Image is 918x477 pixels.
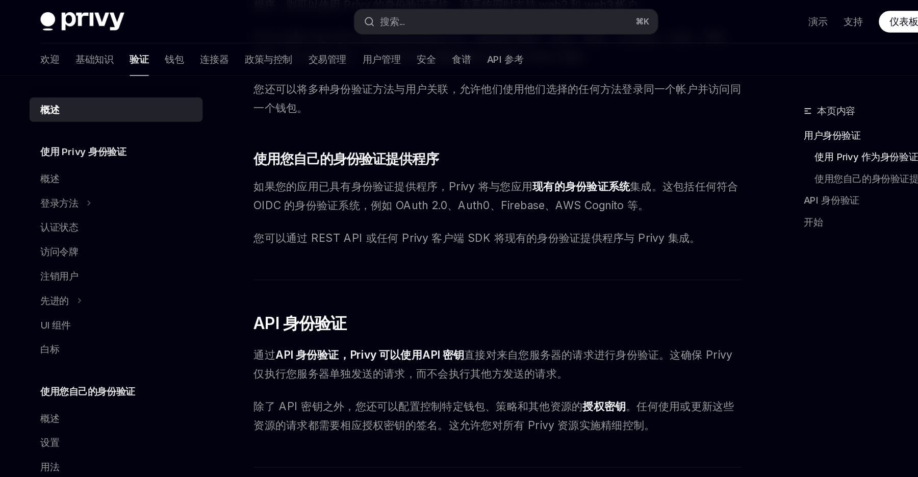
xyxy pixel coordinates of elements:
[687,11,701,21] a: 演示
[694,79,722,88] font: 本页内容
[683,110,818,127] a: 使用 Privy 作为身份验证提供商
[108,110,173,118] font: 使用 Privy 身份验证
[269,378,293,392] font: 开始
[396,262,427,272] font: API 密钥
[100,217,231,236] button: 先进的
[108,40,122,49] font: 欢迎
[364,12,383,20] font: 搜索...
[345,7,573,26] button: 搜索...⌘K
[108,329,122,338] font: 设置
[687,12,701,20] font: 演示
[108,311,122,319] font: 概述
[228,40,250,49] font: 连接器
[269,262,285,272] font: 通过
[108,240,131,249] font: UI 组件
[108,33,122,57] a: 欢迎
[100,306,231,324] a: 概述
[794,8,810,24] button: 切换暗模式
[713,12,728,20] font: 支持
[479,135,552,145] font: 现有的身份验证系统
[683,94,818,110] a: 用户身份验证
[514,446,528,460] button: 发送消息
[108,259,122,267] font: 白标
[269,135,479,145] font: 如果您的应用已具有身份验证提供程序，Privy 将与您应用
[351,40,379,49] font: 用户管理
[563,12,567,20] font: K
[100,162,231,181] a: 认证状态
[108,9,171,23] img: 深色标志
[683,127,818,143] a: 使用您自己的身份验证提供程序
[269,62,636,86] font: 您还可以将多种身份验证方法与用户关联，允许他们使用他们选择的任何方法登录同一个帐户并访问同一个钱包。
[202,33,216,57] a: 钱包
[100,199,231,217] a: 注销用户
[310,33,339,57] a: 交易管理
[556,12,563,20] font: ⌘
[100,181,231,199] a: 访问令牌
[108,167,137,175] font: 认证状态
[100,324,231,343] a: 设置
[108,222,130,231] font: 先进的
[108,78,122,87] font: 概述
[108,290,180,299] font: 使用您自己的身份验证
[479,135,552,146] a: 现有的身份验证系统
[692,114,791,122] font: 使用 Privy 作为身份验证提供商
[135,33,163,57] a: 基础知识
[351,33,379,57] a: 用户管理
[683,97,726,106] font: 用户身份验证
[285,262,396,272] font: API 身份验证，Privy 可以使用
[683,159,818,175] a: 开始
[202,40,216,49] font: 钱包
[418,33,432,57] a: 食谱
[100,144,231,162] button: 登录方法
[445,40,472,49] font: API 参考
[269,301,517,311] font: 除了 API 密钥之外，您还可以配置控制特定钱包、策略和其他资源的
[418,40,432,49] font: 食谱
[100,236,231,254] a: UI 组件
[392,33,406,57] a: 安全
[310,40,339,49] font: 交易管理
[108,204,137,212] font: 注销用户
[100,254,231,272] a: 白标
[445,33,472,57] a: API 参考
[382,442,514,464] input: 提问...
[175,40,190,49] font: 验证
[100,73,231,92] a: 概述
[269,114,408,126] font: 使用您自己的身份验证提供程序
[269,174,605,184] font: 您可以通过 REST API 或任何 Privy 客户端 SDK 将现有的身份验证提供程序与 Privy 集成。
[175,33,190,57] a: 验证
[683,163,698,171] font: 开始
[108,130,122,139] font: 概述
[683,146,725,155] font: API 身份验证
[100,125,231,144] a: 概述
[100,343,231,361] a: 用法
[269,236,339,251] font: API 身份验证
[135,40,163,49] font: 基础知识
[713,11,728,21] a: 支持
[108,347,122,356] font: 用法
[740,8,785,24] a: 仪表板
[427,262,574,272] font: 直接对来自您服务器的请求进行身份验证
[228,33,250,57] a: 连接器
[683,143,818,159] a: API 身份验证
[517,301,549,311] font: 授权密钥
[262,40,298,49] font: 政策与控制
[262,33,298,57] a: 政策与控制
[392,40,406,49] font: 安全
[108,185,137,194] font: 访问令牌
[692,130,792,139] font: 使用您自己的身份验证提供程序
[108,148,137,157] font: 登录方法
[748,12,770,20] font: 仪表板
